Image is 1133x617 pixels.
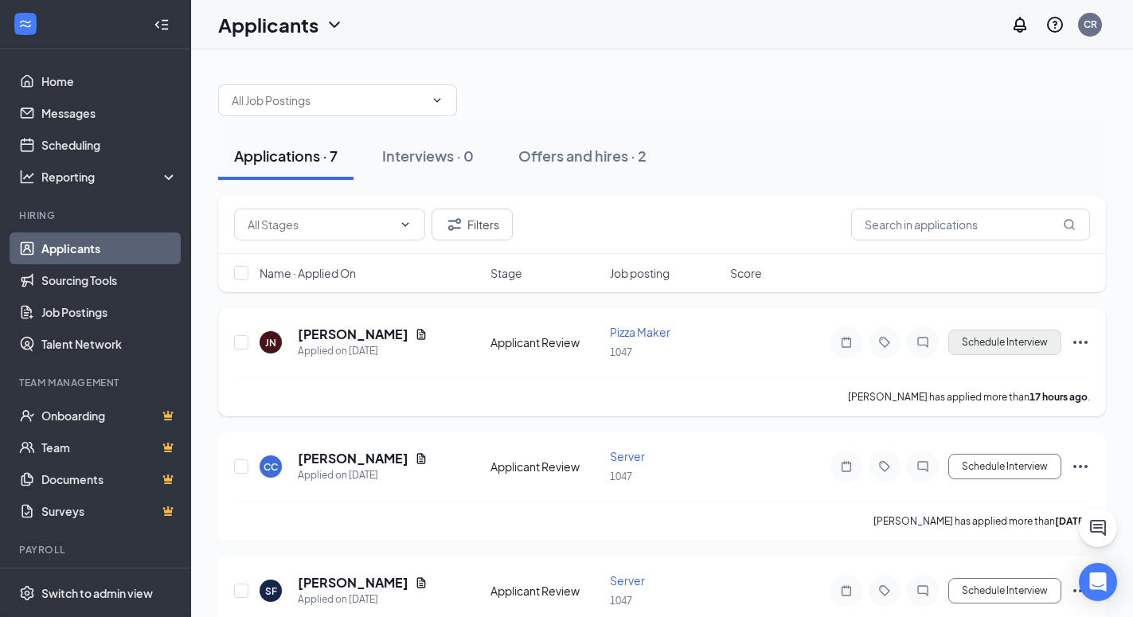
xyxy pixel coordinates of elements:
span: Score [730,265,762,281]
a: DocumentsCrown [41,463,178,495]
b: [DATE] [1055,515,1088,527]
span: 1047 [610,471,632,482]
svg: Analysis [19,169,35,185]
div: Reporting [41,169,178,185]
div: Offers and hires · 2 [518,146,647,166]
button: ChatActive [1079,509,1117,547]
h5: [PERSON_NAME] [298,450,408,467]
svg: Tag [875,584,894,597]
div: Applications · 7 [234,146,338,166]
div: Applied on [DATE] [298,592,428,607]
input: All Stages [248,216,393,233]
h5: [PERSON_NAME] [298,326,408,343]
a: SurveysCrown [41,495,178,527]
svg: Note [837,460,856,473]
input: Search in applications [851,209,1090,240]
svg: ChatInactive [913,460,932,473]
a: Applicants [41,232,178,264]
div: Applied on [DATE] [298,467,428,483]
div: JN [265,336,276,350]
p: [PERSON_NAME] has applied more than . [873,514,1090,528]
svg: ChatActive [1088,518,1108,537]
svg: Tag [875,336,894,349]
a: Home [41,65,178,97]
input: All Job Postings [232,92,424,109]
div: Open Intercom Messenger [1079,563,1117,601]
svg: Document [415,576,428,589]
a: Talent Network [41,328,178,360]
div: Applicant Review [490,459,601,474]
span: Name · Applied On [260,265,356,281]
div: Applied on [DATE] [298,343,428,359]
div: Applicant Review [490,334,601,350]
div: CR [1084,18,1097,31]
span: Job posting [610,265,670,281]
h5: [PERSON_NAME] [298,574,408,592]
div: Hiring [19,209,174,222]
svg: Collapse [154,17,170,33]
span: Server [610,573,645,588]
svg: ChatInactive [913,336,932,349]
svg: Ellipses [1071,333,1090,352]
b: 17 hours ago [1029,391,1088,403]
div: SF [265,584,277,598]
svg: ChevronDown [399,218,412,231]
div: Switch to admin view [41,585,153,601]
div: Team Management [19,376,174,389]
div: Interviews · 0 [382,146,474,166]
a: Messages [41,97,178,129]
svg: ChevronDown [431,94,443,107]
svg: WorkstreamLogo [18,16,33,32]
a: Scheduling [41,129,178,161]
p: [PERSON_NAME] has applied more than . [848,390,1090,404]
div: Payroll [19,543,174,556]
svg: Tag [875,460,894,473]
svg: MagnifyingGlass [1063,218,1076,231]
svg: Note [837,336,856,349]
svg: Document [415,452,428,465]
svg: Ellipses [1071,581,1090,600]
div: Applicant Review [490,583,601,599]
span: Server [610,449,645,463]
span: 1047 [610,595,632,607]
svg: Notifications [1010,15,1029,34]
button: Schedule Interview [948,578,1061,603]
svg: Filter [445,215,464,234]
a: Sourcing Tools [41,264,178,296]
a: TeamCrown [41,432,178,463]
button: Schedule Interview [948,454,1061,479]
h1: Applicants [218,11,318,38]
svg: ChatInactive [913,584,932,597]
div: CC [264,460,278,474]
svg: Settings [19,585,35,601]
svg: QuestionInfo [1045,15,1065,34]
svg: Document [415,328,428,341]
svg: Ellipses [1071,457,1090,476]
svg: Note [837,584,856,597]
span: Pizza Maker [610,325,670,339]
button: Filter Filters [432,209,513,240]
a: Job Postings [41,296,178,328]
span: Stage [490,265,522,281]
svg: ChevronDown [325,15,344,34]
span: 1047 [610,346,632,358]
button: Schedule Interview [948,330,1061,355]
a: OnboardingCrown [41,400,178,432]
